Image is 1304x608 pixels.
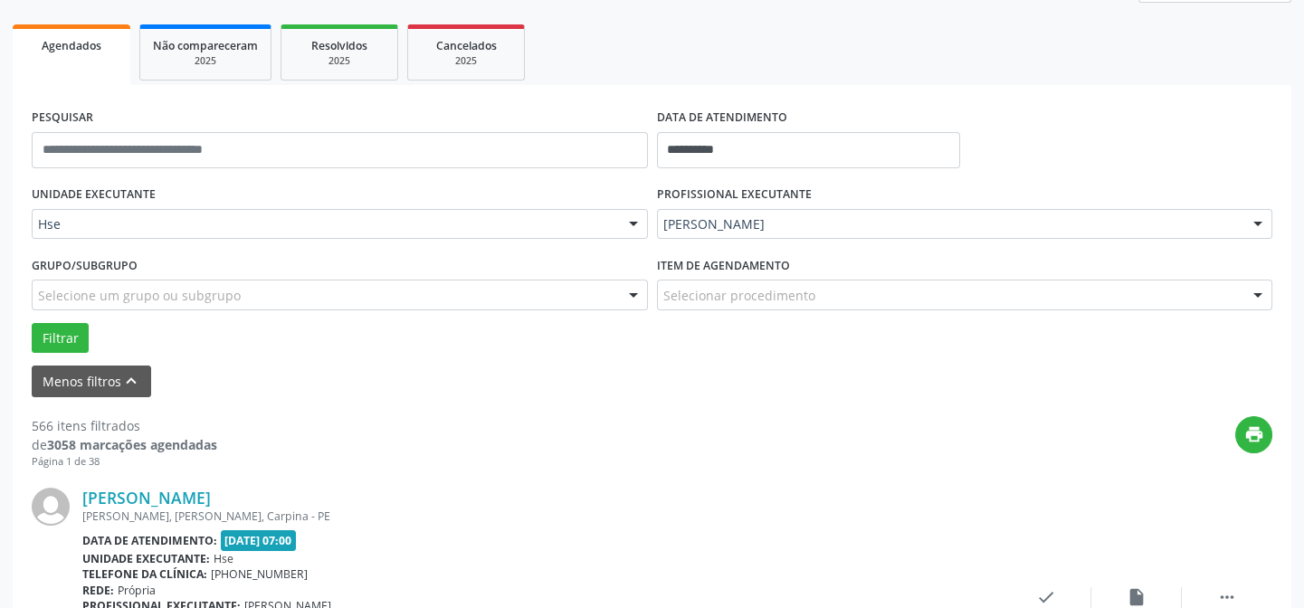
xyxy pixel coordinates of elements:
span: [PHONE_NUMBER] [211,566,308,582]
div: 2025 [153,54,258,68]
img: img [32,488,70,526]
label: PESQUISAR [32,104,93,132]
button: print [1235,416,1272,453]
label: Item de agendamento [657,252,790,280]
button: Filtrar [32,323,89,354]
span: Selecionar procedimento [663,286,815,305]
span: Resolvidos [311,38,367,53]
div: de [32,435,217,454]
span: Própria [118,583,156,598]
span: [DATE] 07:00 [221,530,297,551]
strong: 3058 marcações agendadas [47,436,217,453]
b: Data de atendimento: [82,533,217,548]
div: [PERSON_NAME], [PERSON_NAME], Carpina - PE [82,508,1001,524]
b: Telefone da clínica: [82,566,207,582]
span: Não compareceram [153,38,258,53]
i: keyboard_arrow_up [121,371,141,391]
button: Menos filtroskeyboard_arrow_up [32,366,151,397]
span: [PERSON_NAME] [663,215,1236,233]
i: insert_drive_file [1127,587,1147,607]
div: Página 1 de 38 [32,454,217,470]
i:  [1217,587,1237,607]
span: Selecione um grupo ou subgrupo [38,286,241,305]
a: [PERSON_NAME] [82,488,211,508]
label: UNIDADE EXECUTANTE [32,181,156,209]
span: Cancelados [436,38,497,53]
div: 2025 [421,54,511,68]
span: Hse [38,215,611,233]
i: check [1036,587,1056,607]
i: print [1244,424,1264,444]
label: Grupo/Subgrupo [32,252,138,280]
b: Rede: [82,583,114,598]
label: PROFISSIONAL EXECUTANTE [657,181,812,209]
b: Unidade executante: [82,551,210,566]
label: DATA DE ATENDIMENTO [657,104,787,132]
div: 566 itens filtrados [32,416,217,435]
div: 2025 [294,54,385,68]
span: Agendados [42,38,101,53]
span: Hse [214,551,233,566]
